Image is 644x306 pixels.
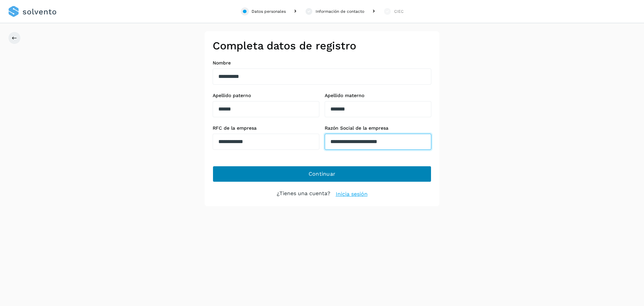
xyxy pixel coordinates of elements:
label: Razón Social de la empresa [325,125,431,131]
p: ¿Tienes una cuenta? [277,190,330,198]
span: Continuar [309,170,336,178]
a: Inicia sesión [336,190,368,198]
h2: Completa datos de registro [213,39,431,52]
button: Continuar [213,166,431,182]
div: CIEC [394,8,404,14]
label: Apellido paterno [213,93,319,98]
div: Información de contacto [316,8,364,14]
label: RFC de la empresa [213,125,319,131]
label: Apellido materno [325,93,431,98]
label: Nombre [213,60,431,66]
div: Datos personales [252,8,286,14]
